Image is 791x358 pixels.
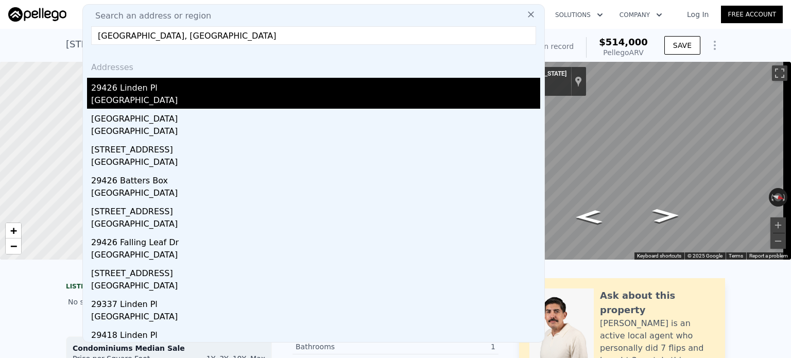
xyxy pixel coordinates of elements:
div: Addresses [87,53,540,78]
div: Bathrooms [296,342,395,352]
button: Company [611,6,670,24]
div: 29337 Linden Pl [91,294,540,311]
a: Show location on map [575,76,582,87]
span: $514,000 [599,37,648,47]
button: Rotate clockwise [782,188,788,207]
div: Pellego ARV [599,47,648,58]
div: Condominiums Median Sale [73,343,265,353]
div: [GEOGRAPHIC_DATA] [91,311,540,325]
input: Enter an address, city, region, neighborhood or zip code [91,26,536,45]
a: Terms (opens in new tab) [729,253,743,259]
button: SAVE [664,36,700,55]
div: [GEOGRAPHIC_DATA] [91,249,540,263]
a: Log In [675,9,721,20]
button: Reset the view [768,191,788,203]
span: − [10,240,17,252]
a: Free Account [721,6,783,23]
div: [STREET_ADDRESS] [91,201,540,218]
path: Go North [641,206,691,226]
span: Search an address or region [87,10,211,22]
img: Pellego [8,7,66,22]
div: No sales history record for this property. [66,293,272,311]
a: Report a problem [749,253,788,259]
div: 29418 Linden Pl [91,325,540,342]
button: Zoom out [770,233,786,249]
div: Map [471,62,791,260]
div: [STREET_ADDRESS] [91,263,540,280]
div: Ask about this property [600,288,715,317]
button: Zoom in [770,217,786,233]
button: Toggle fullscreen view [772,65,787,81]
div: 29426 Batters Box [91,171,540,187]
a: Zoom out [6,238,21,254]
div: [GEOGRAPHIC_DATA] [91,156,540,171]
div: LISTING & SALE HISTORY [66,282,272,293]
div: 1 [395,342,495,352]
div: 29426 Linden Pl [91,78,540,94]
div: [GEOGRAPHIC_DATA] [91,109,540,125]
div: 29426 Falling Leaf Dr [91,232,540,249]
div: [STREET_ADDRESS] , San [PERSON_NAME] Capistrano , CA 92675 [66,37,365,52]
button: Keyboard shortcuts [637,252,681,260]
div: Street View [471,62,791,260]
div: [STREET_ADDRESS] [91,140,540,156]
span: © 2025 Google [687,253,723,259]
span: + [10,224,17,237]
div: [GEOGRAPHIC_DATA] [91,342,540,356]
div: [GEOGRAPHIC_DATA] [91,187,540,201]
button: Rotate counterclockwise [769,188,775,207]
path: Go South [564,207,614,227]
a: Zoom in [6,223,21,238]
div: [GEOGRAPHIC_DATA] [91,125,540,140]
div: [GEOGRAPHIC_DATA] [91,218,540,232]
div: [GEOGRAPHIC_DATA] [91,94,540,109]
button: Show Options [704,35,725,56]
div: [GEOGRAPHIC_DATA] [91,280,540,294]
button: Solutions [547,6,611,24]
